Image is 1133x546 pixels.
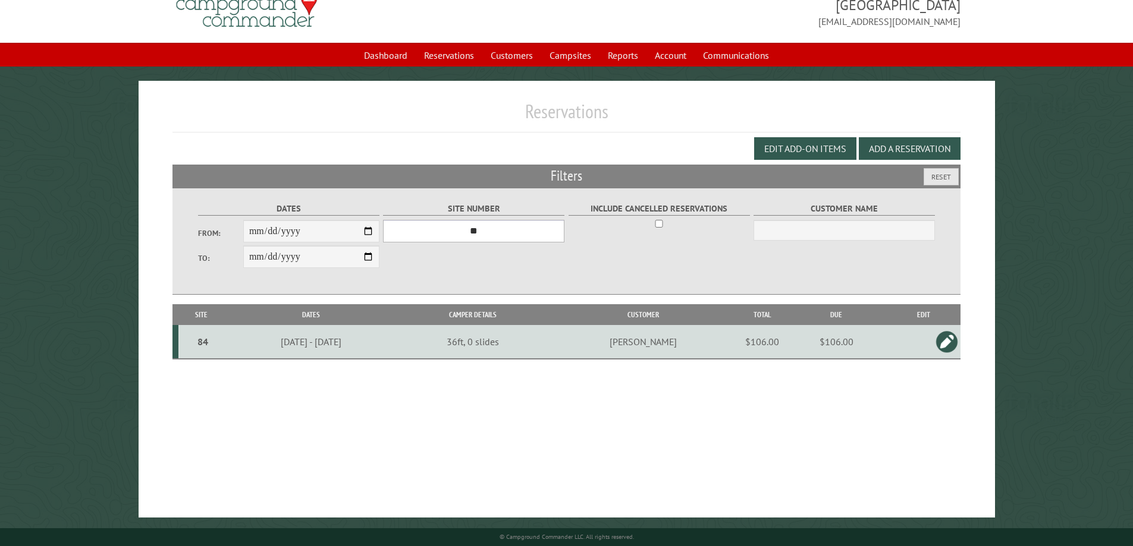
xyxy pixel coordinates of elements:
td: 36ft, 0 slides [397,325,548,359]
button: Edit Add-on Items [754,137,856,160]
a: Reservations [417,44,481,67]
div: 84 [183,336,223,348]
label: Dates [198,202,379,216]
button: Reset [924,168,959,185]
th: Total [738,304,786,325]
a: Communications [696,44,776,67]
label: To: [198,253,243,264]
button: Add a Reservation [859,137,961,160]
th: Dates [225,304,397,325]
td: $106.00 [738,325,786,359]
a: Dashboard [357,44,415,67]
a: Campsites [542,44,598,67]
th: Edit [887,304,961,325]
label: From: [198,228,243,239]
td: $106.00 [786,325,887,359]
th: Due [786,304,887,325]
h2: Filters [172,165,961,187]
small: © Campground Commander LLC. All rights reserved. [500,533,634,541]
th: Camper Details [397,304,548,325]
a: Reports [601,44,645,67]
label: Site Number [383,202,564,216]
div: [DATE] - [DATE] [227,336,396,348]
label: Customer Name [754,202,935,216]
label: Include Cancelled Reservations [569,202,750,216]
th: Customer [548,304,738,325]
h1: Reservations [172,100,961,132]
th: Site [178,304,225,325]
a: Account [648,44,693,67]
a: Customers [484,44,540,67]
td: [PERSON_NAME] [548,325,738,359]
